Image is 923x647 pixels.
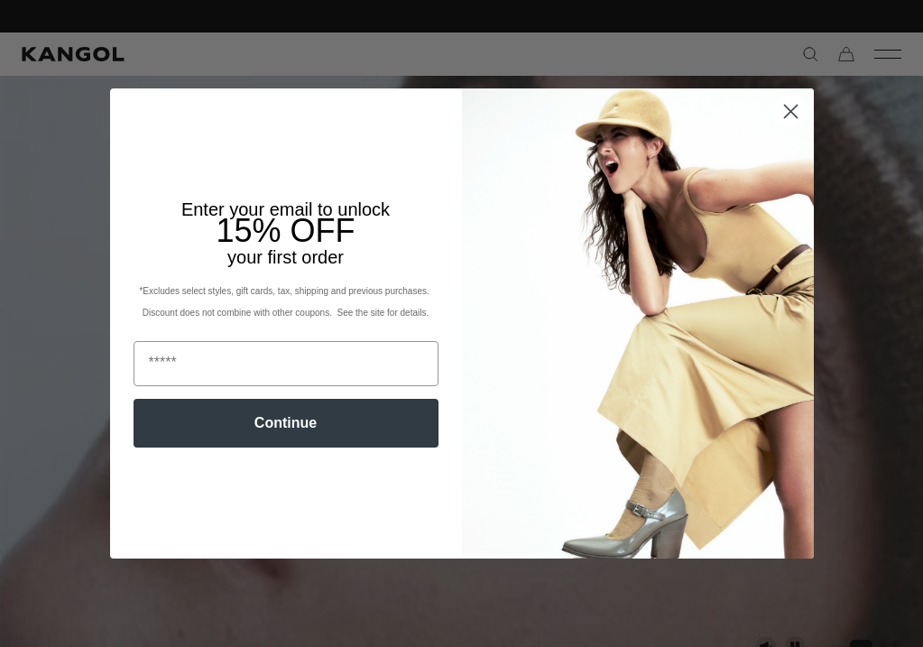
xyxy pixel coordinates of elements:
[181,199,390,219] span: Enter your email to unlock
[227,247,344,267] span: your first order
[134,399,438,448] button: Continue
[139,286,431,318] span: *Excludes select styles, gift cards, tax, shipping and previous purchases. Discount does not comb...
[134,341,438,386] input: Email
[775,96,807,127] button: Close dialog
[216,212,355,249] span: 15% OFF
[462,88,814,558] img: 93be19ad-e773-4382-80b9-c9d740c9197f.jpeg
